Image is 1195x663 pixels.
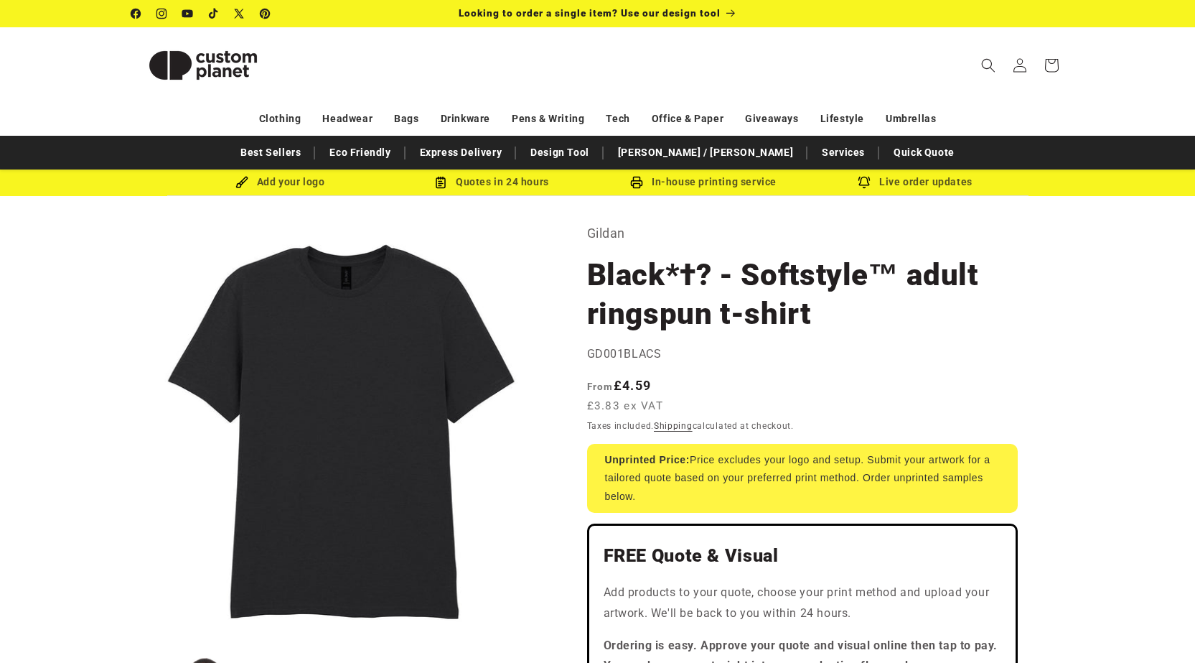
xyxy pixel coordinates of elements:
[441,106,490,131] a: Drinkware
[815,140,872,165] a: Services
[886,140,962,165] a: Quick Quote
[1123,594,1195,663] iframe: Chat Widget
[587,256,1018,333] h1: Black*†? - Softstyle™ adult ringspun t-shirt
[810,173,1021,191] div: Live order updates
[587,398,664,414] span: £3.83 ex VAT
[605,454,690,465] strong: Unprinted Price:
[235,176,248,189] img: Brush Icon
[434,176,447,189] img: Order Updates Icon
[386,173,598,191] div: Quotes in 24 hours
[523,140,596,165] a: Design Tool
[604,583,1001,624] p: Add products to your quote, choose your print method and upload your artwork. We'll be back to yo...
[654,421,693,431] a: Shipping
[598,173,810,191] div: In-house printing service
[587,419,1018,433] div: Taxes included. calculated at checkout.
[820,106,864,131] a: Lifestyle
[322,140,398,165] a: Eco Friendly
[611,140,800,165] a: [PERSON_NAME] / [PERSON_NAME]
[322,106,372,131] a: Headwear
[587,347,662,361] span: GD001BLACS
[604,544,1001,567] h2: FREE Quote & Visual
[745,106,798,131] a: Giveaways
[587,378,652,393] strong: £4.59
[858,176,871,189] img: Order updates
[652,106,723,131] a: Office & Paper
[587,444,1018,513] div: Price excludes your logo and setup. Submit your artwork for a tailored quote based on your prefer...
[126,27,280,103] a: Custom Planet
[512,106,584,131] a: Pens & Writing
[174,173,386,191] div: Add your logo
[131,33,275,98] img: Custom Planet
[413,140,510,165] a: Express Delivery
[459,7,721,19] span: Looking to order a single item? Use our design tool
[587,381,614,392] span: From
[394,106,418,131] a: Bags
[587,222,1018,245] p: Gildan
[606,106,629,131] a: Tech
[973,50,1004,81] summary: Search
[886,106,936,131] a: Umbrellas
[259,106,301,131] a: Clothing
[233,140,308,165] a: Best Sellers
[630,176,643,189] img: In-house printing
